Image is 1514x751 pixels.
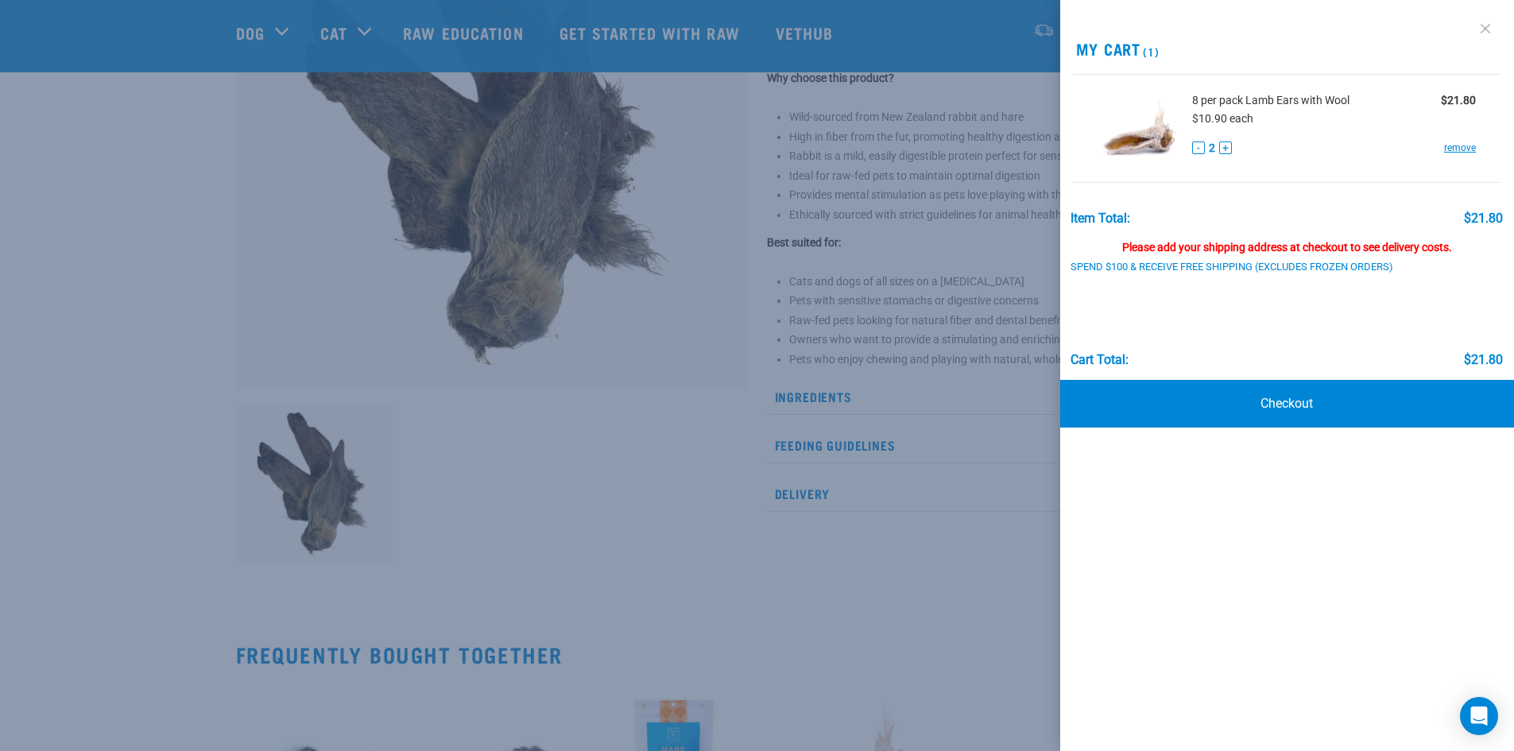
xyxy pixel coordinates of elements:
span: 8 per pack Lamb Ears with Wool [1192,92,1349,109]
span: $10.90 each [1192,112,1253,125]
img: Lamb Ears with Wool [1098,87,1180,169]
div: $21.80 [1464,211,1503,226]
span: (1) [1140,48,1159,54]
div: Cart total: [1071,353,1129,367]
a: remove [1444,141,1476,155]
div: Spend $100 & Receive Free Shipping (Excludes Frozen Orders) [1071,261,1412,273]
div: $21.80 [1464,353,1503,367]
div: Please add your shipping address at checkout to see delivery costs. [1071,226,1503,254]
button: + [1219,141,1232,154]
button: - [1192,141,1205,154]
span: 2 [1209,140,1215,157]
strong: $21.80 [1441,94,1476,106]
div: Open Intercom Messenger [1460,697,1498,735]
div: Item Total: [1071,211,1130,226]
